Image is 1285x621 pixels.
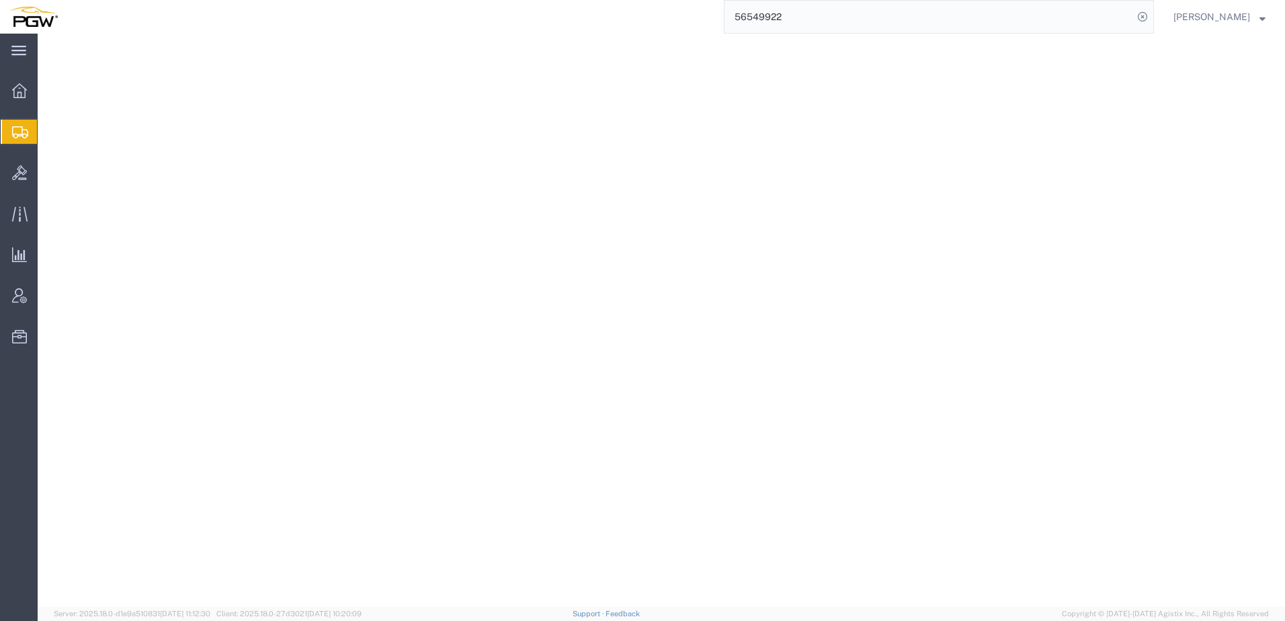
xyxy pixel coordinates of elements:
[606,610,640,618] a: Feedback
[160,610,210,618] span: [DATE] 11:12:30
[724,1,1133,33] input: Search for shipment number, reference number
[216,610,362,618] span: Client: 2025.18.0-27d3021
[307,610,362,618] span: [DATE] 10:20:09
[38,34,1285,607] iframe: FS Legacy Container
[1173,9,1266,25] button: [PERSON_NAME]
[9,7,58,27] img: logo
[1173,9,1250,24] span: Amber Hickey
[573,610,606,618] a: Support
[54,610,210,618] span: Server: 2025.18.0-d1e9a510831
[1062,608,1269,620] span: Copyright © [DATE]-[DATE] Agistix Inc., All Rights Reserved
